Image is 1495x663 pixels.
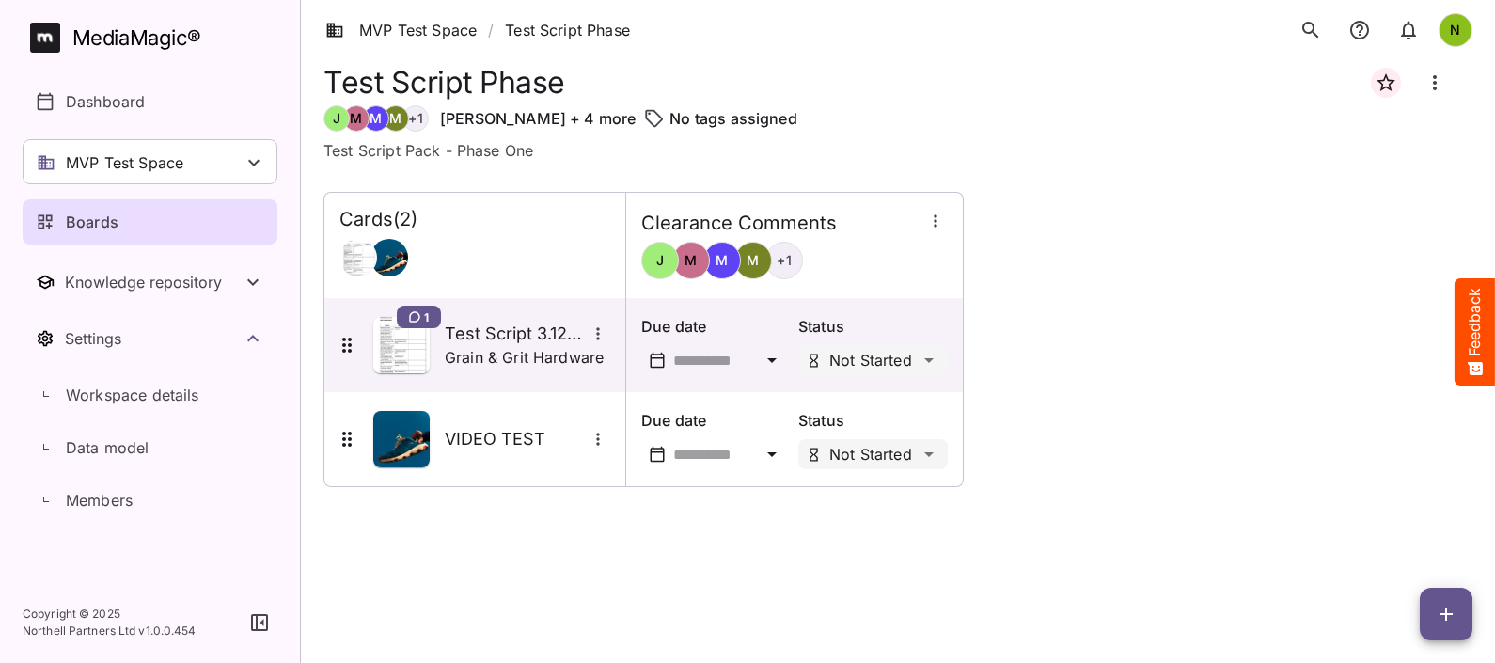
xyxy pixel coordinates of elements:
[66,151,183,174] p: MVP Test Space
[66,211,118,233] p: Boards
[373,411,430,467] img: Asset Thumbnail
[641,212,837,235] h4: Clearance Comments
[343,105,370,132] div: M
[445,323,586,345] h5: Test Script 3.12 - G&G Hardware
[672,242,710,279] div: M
[643,107,666,130] img: tag-outline.svg
[1390,11,1427,49] button: notifications
[402,105,429,132] div: + 1
[65,329,242,348] div: Settings
[641,315,791,338] p: Due date
[23,372,277,418] a: Workspace details
[66,384,199,406] p: Workspace details
[424,309,429,324] span: 1
[1455,278,1495,386] button: Feedback
[1439,13,1472,47] div: N
[488,19,494,41] span: /
[445,346,604,369] p: Grain & Grit Hardware
[798,315,948,338] p: Status
[72,23,201,54] div: MediaMagic ®
[445,428,586,450] h5: VIDEO TEST
[829,447,912,462] p: Not Started
[323,65,565,100] h1: Test Script Phase
[669,107,796,130] p: No tags assigned
[703,242,741,279] div: M
[23,79,277,124] a: Dashboard
[765,242,803,279] div: + 1
[339,208,417,231] h4: Cards ( 2 )
[586,322,610,346] button: More options for Test Script 3.12 - G&G Hardware
[373,317,430,373] img: Asset Thumbnail
[734,242,772,279] div: M
[23,316,277,527] nav: Settings
[66,436,149,459] p: Data model
[66,90,145,113] p: Dashboard
[363,105,389,132] div: M
[641,409,791,432] p: Due date
[586,427,610,451] button: More options for VIDEO TEST
[829,353,912,368] p: Not Started
[323,105,350,132] div: J
[23,478,277,523] a: Members
[23,316,277,361] button: Toggle Settings
[325,19,477,41] a: MVP Test Space
[23,606,197,623] p: Copyright © 2025
[65,273,242,292] div: Knowledge repository
[1292,11,1330,49] button: search
[383,105,409,132] div: M
[1412,60,1457,105] button: Board more options
[323,139,1472,162] p: Test Script Pack - Phase One
[23,623,197,639] p: Northell Partners Ltd v 1.0.0.454
[23,199,277,245] a: Boards
[440,107,636,130] p: [PERSON_NAME] + 4 more
[1341,11,1378,49] button: notifications
[30,23,277,53] a: MediaMagic®
[641,242,679,279] div: J
[23,425,277,470] a: Data model
[23,260,277,305] nav: Knowledge repository
[66,489,133,512] p: Members
[798,409,948,432] p: Status
[23,260,277,305] button: Toggle Knowledge repository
